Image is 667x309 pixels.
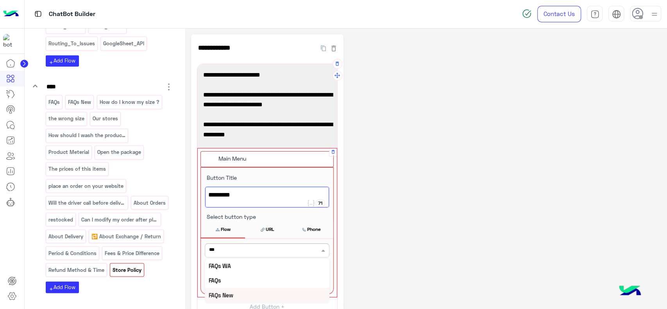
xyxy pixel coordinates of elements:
p: Refund Method & Time [48,265,105,274]
img: Logo [3,6,19,22]
p: ChatBot Builder [49,9,95,20]
p: Open the package [97,148,142,157]
p: FAQs [48,98,60,107]
img: profile [649,9,659,19]
p: Fees & Price Difference [104,248,160,257]
img: spinner [522,9,531,18]
p: Product Meterial [48,148,89,157]
span: Button Title [201,174,237,181]
img: 317874714732967 [3,34,17,48]
button: Phone [289,221,333,238]
b: FAQs WA [209,263,231,269]
b: FAQs [209,277,221,284]
p: Our stores [92,114,119,123]
div: Delete Message Button [329,149,337,157]
p: Period & Conditions [48,248,97,257]
p: Can I modify my order after placing it? [81,215,159,224]
button: Flow [201,221,245,238]
span: Product must be in original condition with the purchase receipt. [203,120,331,139]
p: restocked [48,215,73,224]
p: place an order on your website [48,181,124,190]
p: GoogleSheet_API [103,39,145,48]
p: Routing_To_Issues [48,39,95,48]
button: addAdd Flow [46,281,79,293]
button: Add user attribute [307,199,315,207]
p: How should I wash the product? [48,131,126,140]
button: Drag [333,71,342,80]
button: addAdd Flow [46,55,79,66]
div: 71 [315,199,325,207]
button: Delete Message [333,59,342,69]
p: FAQs New [68,98,92,107]
p: the wrong size [48,114,85,123]
span: Main Menu [208,190,326,200]
span: You can return or exchange in-store purchases [DATE] during store hours. [203,90,331,110]
img: hulul-logo.png [616,278,644,305]
p: 🔁 About Exchange / Return [91,232,162,241]
i: keyboard_arrow_down [30,81,40,91]
a: Contact Us [537,6,581,22]
ng-dropdown-panel: Options list [205,259,329,302]
b: FAQs New [209,292,233,298]
button: Duplicate Flow [317,43,330,52]
p: Store Policy [112,265,142,274]
p: The prices of this items [48,164,106,173]
p: How do I know my size ? [99,98,160,107]
button: Delete Flow [330,43,338,52]
span: Return & Exchange Policy [203,70,331,80]
span: Main Menu [218,155,246,162]
a: tab [587,6,603,22]
p: Will the driver call before delivery [48,198,126,207]
button: URL [245,221,289,238]
span: Select button type [201,213,256,220]
i: add [49,60,54,65]
img: tab [612,10,621,19]
p: About Orders [133,198,166,207]
i: add [49,286,54,291]
img: tab [590,10,599,19]
img: tab [33,9,43,19]
p: About Delivery [48,232,84,241]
